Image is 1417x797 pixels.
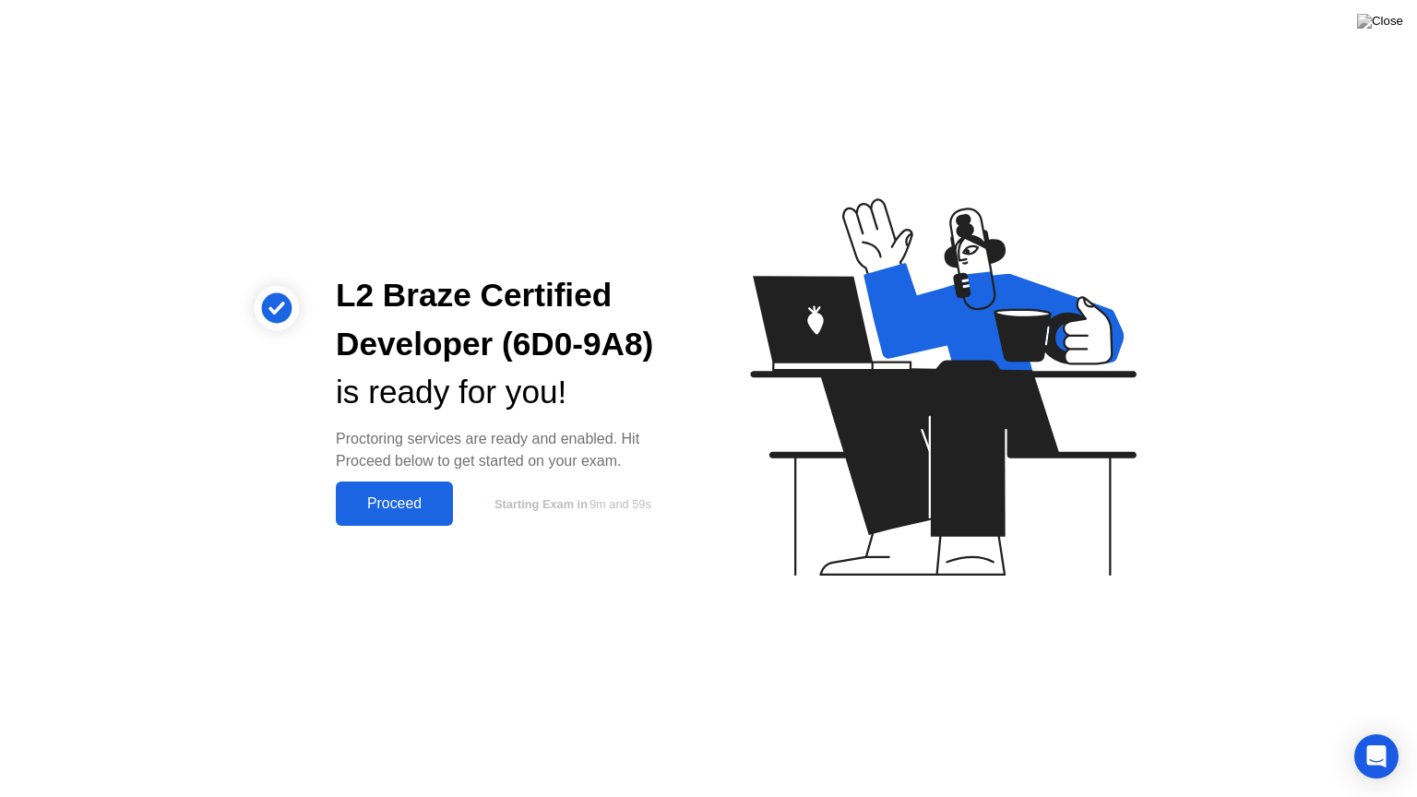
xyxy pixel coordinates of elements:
[336,482,453,526] button: Proceed
[336,368,679,417] div: is ready for you!
[1357,14,1403,29] img: Close
[336,428,679,472] div: Proctoring services are ready and enabled. Hit Proceed below to get started on your exam.
[1354,734,1399,779] div: Open Intercom Messenger
[336,271,679,369] div: L2 Braze Certified Developer (6D0-9A8)
[589,497,651,511] span: 9m and 59s
[341,495,447,512] div: Proceed
[462,486,679,521] button: Starting Exam in9m and 59s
